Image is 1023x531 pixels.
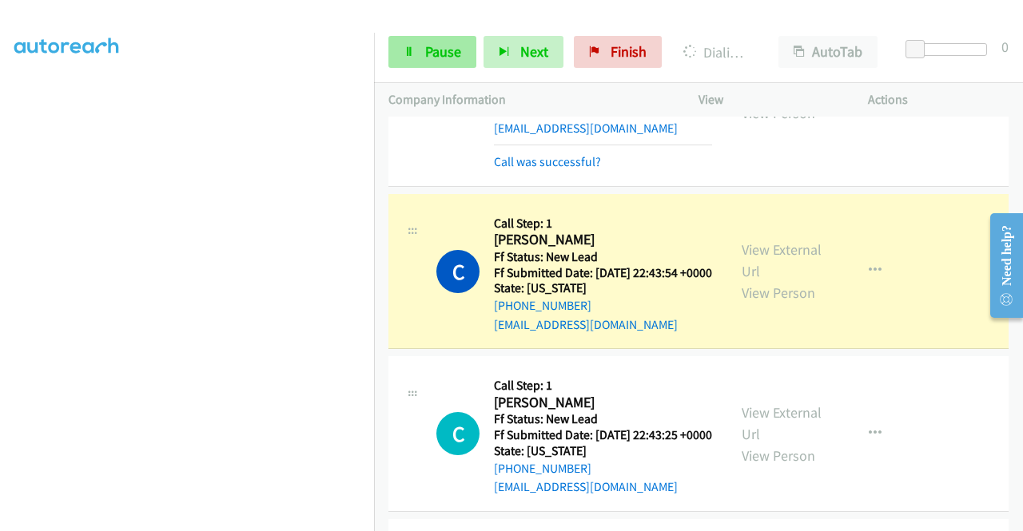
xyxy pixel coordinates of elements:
[494,461,591,476] a: [PHONE_NUMBER]
[494,394,707,412] h2: [PERSON_NAME]
[977,202,1023,329] iframe: Resource Center
[494,378,712,394] h5: Call Step: 1
[388,36,476,68] a: Pause
[778,36,878,68] button: AutoTab
[742,283,815,302] a: View Person
[494,101,591,117] a: [PHONE_NUMBER]
[611,42,647,61] span: Finish
[494,265,712,281] h5: Ff Submitted Date: [DATE] 22:43:54 +0000
[436,412,480,455] h1: C
[494,479,678,494] a: [EMAIL_ADDRESS][DOMAIN_NAME]
[436,250,480,293] h1: C
[868,90,1009,109] p: Actions
[494,443,712,459] h5: State: [US_STATE]
[494,231,707,249] h2: [PERSON_NAME]
[699,90,839,109] p: View
[574,36,662,68] a: Finish
[494,216,712,232] h5: Call Step: 1
[494,411,712,427] h5: Ff Status: New Lead
[494,249,712,265] h5: Ff Status: New Lead
[436,412,480,455] div: The call is yet to be attempted
[484,36,563,68] button: Next
[494,427,712,443] h5: Ff Submitted Date: [DATE] 22:43:25 +0000
[914,43,987,56] div: Delay between calls (in seconds)
[494,121,678,136] a: [EMAIL_ADDRESS][DOMAIN_NAME]
[494,298,591,313] a: [PHONE_NUMBER]
[683,42,750,63] p: Dialing [PERSON_NAME]
[742,240,822,280] a: View External Url
[742,446,815,465] a: View Person
[520,42,548,61] span: Next
[1001,36,1009,57] div: 0
[494,280,712,296] h5: State: [US_STATE]
[742,403,822,443] a: View External Url
[494,317,678,332] a: [EMAIL_ADDRESS][DOMAIN_NAME]
[494,154,601,169] a: Call was successful?
[388,90,670,109] p: Company Information
[425,42,461,61] span: Pause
